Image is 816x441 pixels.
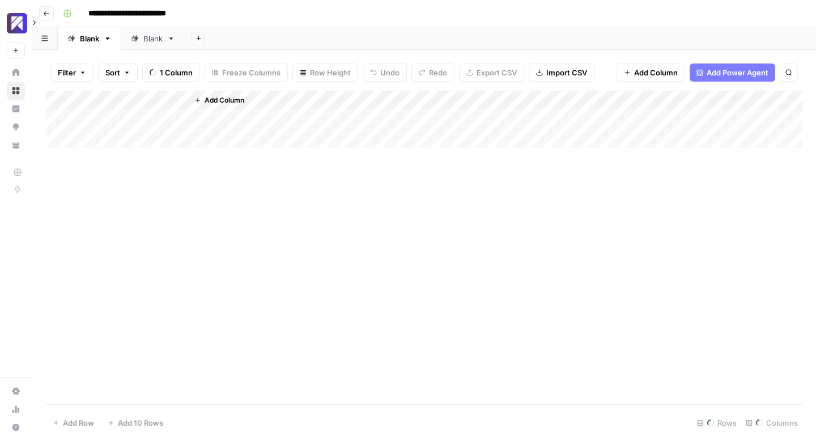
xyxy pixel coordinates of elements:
[7,400,25,418] a: Usage
[118,417,163,429] span: Add 10 Rows
[7,382,25,400] a: Settings
[429,67,447,78] span: Redo
[7,9,25,37] button: Workspace: Overjet - Test
[222,67,280,78] span: Freeze Columns
[58,67,76,78] span: Filter
[105,67,120,78] span: Sort
[7,13,27,33] img: Overjet - Test Logo
[292,63,358,82] button: Row Height
[741,414,802,432] div: Columns
[190,93,249,108] button: Add Column
[707,67,768,78] span: Add Power Agent
[205,63,288,82] button: Freeze Columns
[477,67,517,78] span: Export CSV
[380,67,399,78] span: Undo
[7,136,25,154] a: Your Data
[205,95,244,105] span: Add Column
[7,418,25,436] button: Help + Support
[459,63,524,82] button: Export CSV
[617,63,685,82] button: Add Column
[692,414,741,432] div: Rows
[46,414,101,432] button: Add Row
[63,417,94,429] span: Add Row
[142,63,200,82] button: 1 Column
[58,27,121,50] a: Blank
[7,63,25,82] a: Home
[98,63,138,82] button: Sort
[50,63,93,82] button: Filter
[143,33,163,44] div: Blank
[411,63,454,82] button: Redo
[7,100,25,118] a: Insights
[690,63,775,82] button: Add Power Agent
[7,118,25,136] a: Opportunities
[101,414,170,432] button: Add 10 Rows
[121,27,185,50] a: Blank
[160,67,193,78] span: 1 Column
[80,33,99,44] div: Blank
[634,67,678,78] span: Add Column
[363,63,407,82] button: Undo
[546,67,587,78] span: Import CSV
[310,67,351,78] span: Row Height
[7,82,25,100] a: Browse
[529,63,594,82] button: Import CSV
